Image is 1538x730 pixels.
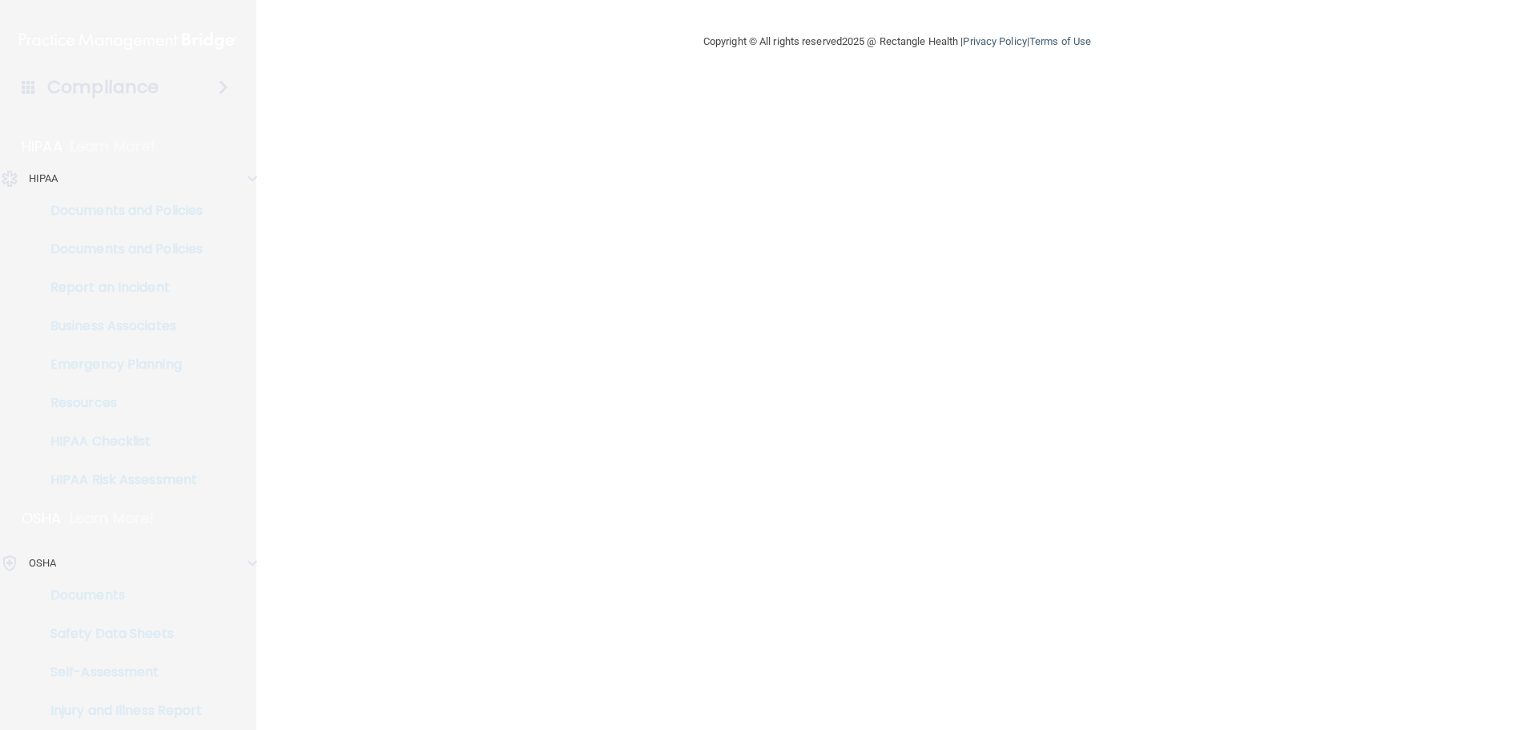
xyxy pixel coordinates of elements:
p: Injury and Illness Report [10,703,229,719]
p: Safety Data Sheets [10,626,229,642]
a: Terms of Use [1029,35,1091,47]
p: OSHA [29,554,56,573]
h4: Compliance [47,76,159,99]
p: Documents and Policies [10,241,229,257]
p: HIPAA Risk Assessment [10,472,229,488]
p: Learn More! [70,137,155,156]
p: Documents [10,587,229,603]
img: PMB logo [19,25,237,57]
p: HIPAA Checklist [10,434,229,450]
p: HIPAA [22,137,62,156]
p: OSHA [22,509,62,528]
p: HIPAA [29,169,58,188]
p: Resources [10,395,229,411]
p: Learn More! [70,509,155,528]
p: Documents and Policies [10,203,229,219]
p: Business Associates [10,318,229,334]
p: Report an Incident [10,280,229,296]
div: Copyright © All rights reserved 2025 @ Rectangle Health | | [605,16,1190,67]
p: Self-Assessment [10,664,229,680]
a: Privacy Policy [963,35,1026,47]
p: Emergency Planning [10,357,229,373]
